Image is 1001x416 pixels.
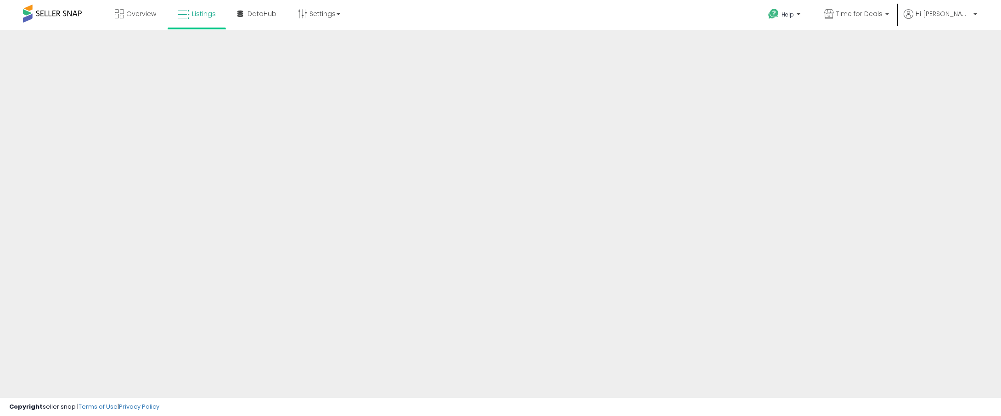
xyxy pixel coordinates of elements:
[9,403,159,411] div: seller snap | |
[119,402,159,411] a: Privacy Policy
[916,9,971,18] span: Hi [PERSON_NAME]
[768,8,779,20] i: Get Help
[836,9,883,18] span: Time for Deals
[782,11,794,18] span: Help
[79,402,118,411] a: Terms of Use
[904,9,977,30] a: Hi [PERSON_NAME]
[192,9,216,18] span: Listings
[761,1,810,30] a: Help
[126,9,156,18] span: Overview
[9,402,43,411] strong: Copyright
[247,9,276,18] span: DataHub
